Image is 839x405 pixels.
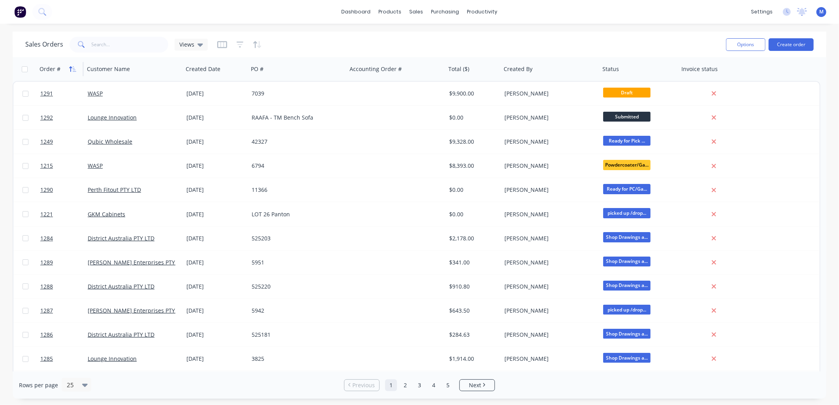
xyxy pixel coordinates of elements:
[449,355,496,363] div: $1,914.00
[88,259,186,266] a: [PERSON_NAME] Enterprises PTY LTD
[186,138,245,146] div: [DATE]
[603,136,651,146] span: Ready for Pick ...
[603,305,651,315] span: picked up /drop...
[25,41,63,48] h1: Sales Orders
[186,307,245,315] div: [DATE]
[40,106,88,129] a: 1292
[448,65,469,73] div: Total ($)
[88,186,141,193] a: Perth Fitout PTY LTD
[341,379,498,391] ul: Pagination
[449,259,496,266] div: $341.00
[602,65,619,73] div: Status
[252,138,339,146] div: 42327
[186,90,245,97] div: [DATE]
[603,208,651,218] span: picked up /drop...
[252,234,339,242] div: 525203
[428,379,440,391] a: Page 4
[449,307,496,315] div: $643.50
[375,6,406,18] div: products
[350,65,402,73] div: Accounting Order #
[186,259,245,266] div: [DATE]
[252,355,339,363] div: 3825
[92,37,169,52] input: Search...
[469,381,481,389] span: Next
[504,307,592,315] div: [PERSON_NAME]
[186,162,245,170] div: [DATE]
[40,114,53,122] span: 1292
[338,6,375,18] a: dashboard
[603,184,651,194] span: Ready for PC/Ga...
[463,6,502,18] div: productivity
[603,281,651,291] span: Shop Drawings a...
[449,90,496,97] div: $9,900.00
[186,283,245,291] div: [DATE]
[88,307,186,314] a: [PERSON_NAME] Enterprises PTY LTD
[449,210,496,218] div: $0.00
[353,381,375,389] span: Previous
[504,162,592,170] div: [PERSON_NAME]
[40,355,53,363] span: 1285
[504,210,592,218] div: [PERSON_NAME]
[460,381,495,389] a: Next page
[88,90,103,97] a: WASP
[252,114,339,122] div: RAAFA - TM Bench Sofa
[449,283,496,291] div: $910.80
[252,307,339,315] div: 5942
[88,234,154,242] a: District Australia PTY LTD
[504,234,592,242] div: [PERSON_NAME]
[449,234,496,242] div: $2,178.00
[427,6,463,18] div: purchasing
[603,160,651,170] span: Powdercoater/Ga...
[40,299,88,322] a: 1287
[251,65,263,73] div: PO #
[186,234,245,242] div: [DATE]
[14,6,26,18] img: Factory
[88,114,137,121] a: Lounge Innovation
[40,82,88,105] a: 1291
[449,138,496,146] div: $9,328.00
[726,38,766,51] button: Options
[40,227,88,250] a: 1284
[40,307,53,315] span: 1287
[603,257,651,266] span: Shop Drawings a...
[504,283,592,291] div: [PERSON_NAME]
[399,379,411,391] a: Page 2
[40,138,53,146] span: 1249
[504,65,532,73] div: Created By
[442,379,454,391] a: Page 5
[88,283,154,290] a: District Australia PTY LTD
[179,40,194,49] span: Views
[40,130,88,154] a: 1249
[449,162,496,170] div: $8,393.00
[406,6,427,18] div: sales
[252,331,339,339] div: 525181
[504,355,592,363] div: [PERSON_NAME]
[504,90,592,97] div: [PERSON_NAME]
[186,186,245,194] div: [DATE]
[186,210,245,218] div: [DATE]
[88,355,137,362] a: Lounge Innovation
[603,112,651,122] span: Submitted
[40,65,60,73] div: Order #
[40,202,88,226] a: 1221
[819,8,824,15] span: M
[504,259,592,266] div: [PERSON_NAME]
[449,186,496,194] div: $0.00
[40,275,88,298] a: 1288
[88,162,103,169] a: WASP
[252,259,339,266] div: 5951
[769,38,814,51] button: Create order
[504,331,592,339] div: [PERSON_NAME]
[603,329,651,339] span: Shop Drawings a...
[40,251,88,274] a: 1289
[40,90,53,97] span: 1291
[88,210,125,218] a: GKM Cabinets
[19,381,58,389] span: Rows per page
[40,186,53,194] span: 1290
[186,331,245,339] div: [DATE]
[252,162,339,170] div: 6794
[40,162,53,170] span: 1215
[747,6,777,18] div: settings
[252,210,339,218] div: LOT 26 Panton
[385,379,397,391] a: Page 1 is your current page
